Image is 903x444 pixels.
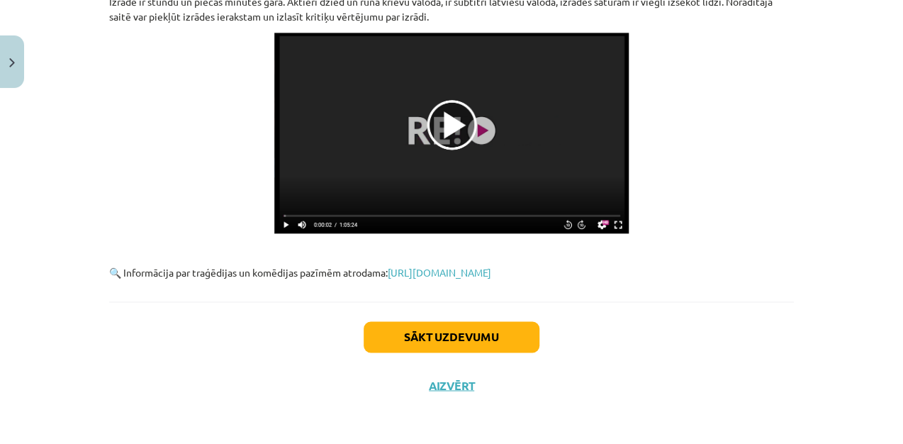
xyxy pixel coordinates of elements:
[388,266,491,279] a: [URL][DOMAIN_NAME]
[9,58,15,67] img: icon-close-lesson-0947bae3869378f0d4975bcd49f059093ad1ed9edebbc8119c70593378902aed.svg
[425,378,478,392] button: Aizvērt
[109,265,794,280] p: 🔍 Informācija par traģēdijas un komēdijas pazīmēm atrodama:
[364,321,539,353] button: Sākt uzdevumu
